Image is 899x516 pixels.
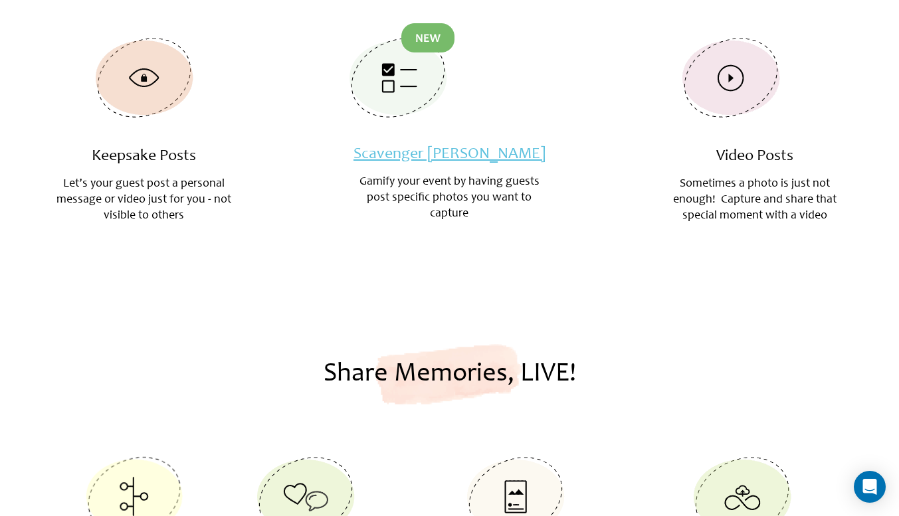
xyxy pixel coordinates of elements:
[353,147,546,163] a: Scavenger [PERSON_NAME]
[671,23,791,133] img: Group 13931 | Live Photo Slideshow for Events | Create Free Events Album for Any Occasion
[671,176,839,224] p: Sometimes a photo is just not enough! Capture and share that special moment with a video
[671,147,839,167] h3: Video Posts
[350,174,549,222] p: Gamify your event by having guests post specific photos you want to capture
[854,471,886,503] div: Open Intercom Messenger
[84,23,204,133] img: Group 13912 | Live Photo Slideshow for Events | Create Free Events Album for Any Occasion
[45,147,244,167] h3: Keepsake Posts
[7,358,892,391] h2: Share Memories, LIVE!
[350,23,454,118] img: Background (13) | Live Photo Slideshow for Events | Create Free Events Album for Any Occasion
[45,176,244,224] p: Let’s your guest post a personal message or video just for you - not visible to others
